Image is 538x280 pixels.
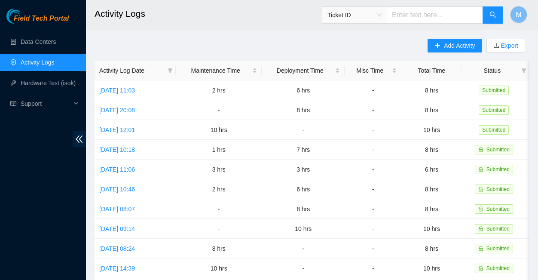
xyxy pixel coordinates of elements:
span: Submitted [486,226,510,232]
a: Data Centers [21,38,56,45]
a: [DATE] 11:06 [99,166,135,173]
a: [DATE] 11:03 [99,87,135,94]
td: 10 hrs [401,219,462,239]
span: lock [478,266,483,271]
td: 10 hrs [176,120,262,140]
a: Activity Logs [21,59,55,66]
span: Activity Log Date [99,66,164,75]
td: - [345,219,401,239]
span: Field Tech Portal [14,15,69,23]
span: Submitted [486,206,510,212]
span: Submitted [479,105,509,115]
span: Submitted [479,86,509,95]
span: Submitted [486,246,510,252]
td: 8 hrs [401,199,462,219]
a: [DATE] 20:08 [99,107,135,114]
td: 8 hrs [401,239,462,258]
a: [DATE] 12:01 [99,126,135,133]
a: Export [499,42,518,49]
span: Submitted [486,265,510,271]
td: 8 hrs [401,100,462,120]
td: 10 hrs [401,120,462,140]
td: 10 hrs [401,258,462,278]
td: - [345,239,401,258]
span: filter [168,68,173,73]
td: 1 hrs [176,140,262,160]
a: [DATE] 10:18 [99,146,135,153]
span: search [489,11,496,19]
span: Add Activity [444,41,475,50]
td: 6 hrs [262,179,345,199]
span: read [10,101,16,107]
td: 8 hrs [401,179,462,199]
td: 6 hrs [262,80,345,100]
a: [DATE] 09:14 [99,225,135,232]
span: filter [166,64,174,77]
th: Total Time [401,61,462,80]
td: 7 hrs [262,140,345,160]
td: 6 hrs [401,160,462,179]
td: 10 hrs [262,219,345,239]
td: 8 hrs [401,140,462,160]
a: Akamai TechnologiesField Tech Portal [6,15,69,27]
td: 10 hrs [176,258,262,278]
td: - [345,140,401,160]
span: lock [478,246,483,251]
img: Akamai Technologies [6,9,43,24]
td: - [345,160,401,179]
span: lock [478,206,483,212]
span: double-left [73,131,86,147]
td: 2 hrs [176,80,262,100]
input: Enter text here... [387,6,483,24]
td: - [345,100,401,120]
td: - [262,120,345,140]
span: lock [478,167,483,172]
td: 8 hrs [401,80,462,100]
td: 3 hrs [262,160,345,179]
td: - [345,258,401,278]
td: 2 hrs [176,179,262,199]
span: M [516,9,521,20]
span: Submitted [479,125,509,135]
span: Submitted [486,166,510,172]
span: lock [478,226,483,231]
td: - [262,258,345,278]
td: - [345,80,401,100]
button: M [510,6,527,23]
a: [DATE] 14:39 [99,265,135,272]
span: download [493,43,499,49]
td: - [345,120,401,140]
td: 8 hrs [262,199,345,219]
button: plusAdd Activity [428,39,482,52]
td: - [345,199,401,219]
span: Submitted [486,186,510,192]
span: Ticket ID [327,9,382,22]
button: search [483,6,503,24]
td: - [176,219,262,239]
td: - [176,199,262,219]
span: filter [520,64,528,77]
span: Status [467,66,518,75]
td: 8 hrs [176,239,262,258]
span: lock [478,147,483,152]
span: filter [521,68,526,73]
td: 3 hrs [176,160,262,179]
td: - [345,179,401,199]
span: lock [478,187,483,192]
a: [DATE] 10:46 [99,186,135,193]
span: plus [434,43,440,49]
button: downloadExport [486,39,525,52]
span: Submitted [486,147,510,153]
a: Hardware Test (isok) [21,80,76,86]
td: - [176,100,262,120]
a: [DATE] 08:24 [99,245,135,252]
span: Support [21,95,71,112]
td: - [262,239,345,258]
td: 8 hrs [262,100,345,120]
a: [DATE] 08:07 [99,206,135,212]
